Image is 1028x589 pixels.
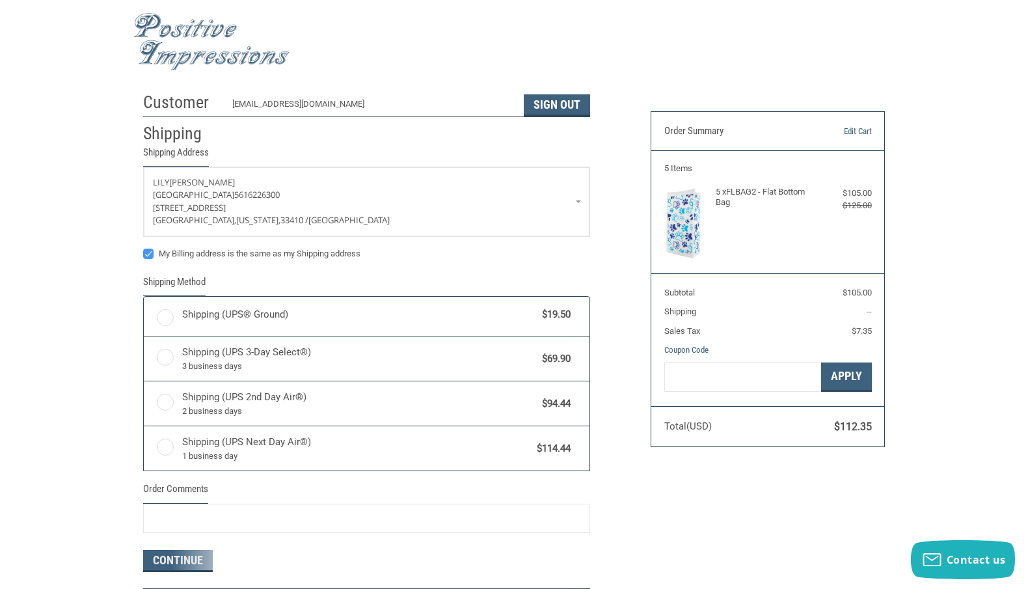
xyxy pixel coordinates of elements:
span: 2 business days [182,405,536,418]
span: [US_STATE], [236,214,280,226]
img: Positive Impressions [133,13,290,71]
h3: 5 Items [664,163,872,174]
span: Shipping (UPS 2nd Day Air®) [182,390,536,417]
button: Sign Out [524,94,590,116]
span: $105.00 [843,288,872,297]
span: [STREET_ADDRESS] [153,202,226,213]
a: Edit Cart [805,125,871,138]
h2: Shipping [143,123,219,144]
span: Subtotal [664,288,695,297]
span: [GEOGRAPHIC_DATA] [153,189,234,200]
span: Shipping (UPS Next Day Air®) [182,435,531,462]
span: $19.50 [535,307,571,322]
span: [GEOGRAPHIC_DATA] [308,214,390,226]
span: Shipping [664,307,696,316]
span: $94.44 [535,396,571,411]
label: My Billing address is the same as my Shipping address [143,249,590,259]
a: Enter or select a different address [144,167,589,236]
span: Sales Tax [664,326,700,336]
span: [GEOGRAPHIC_DATA], [153,214,236,226]
span: $7.35 [852,326,872,336]
span: Shipping (UPS 3-Day Select®) [182,345,536,372]
a: Coupon Code [664,345,709,355]
legend: Order Comments [143,482,208,503]
span: -- [867,307,872,316]
span: [PERSON_NAME] [169,176,235,188]
h2: Customer [143,92,219,113]
span: 3 business days [182,360,536,373]
span: Lily [153,176,169,188]
div: $105.00 [820,187,872,200]
span: Shipping (UPS® Ground) [182,307,536,322]
button: Apply [821,363,872,392]
span: Contact us [947,553,1006,567]
span: Total (USD) [664,420,712,432]
legend: Shipping Method [143,275,206,296]
h4: 5 x FLBAG2 - Flat Bottom Bag [716,187,817,208]
span: 1 business day [182,450,531,463]
legend: Shipping Address [143,145,209,167]
button: Continue [143,550,213,572]
div: $125.00 [820,199,872,212]
button: Contact us [911,540,1015,579]
span: $114.44 [530,441,571,456]
div: [EMAIL_ADDRESS][DOMAIN_NAME] [232,98,511,116]
h3: Order Summary [664,125,805,138]
span: 33410 / [280,214,308,226]
span: 5616226300 [234,189,280,200]
span: $69.90 [535,351,571,366]
span: $112.35 [834,420,872,433]
input: Gift Certificate or Coupon Code [664,363,821,392]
